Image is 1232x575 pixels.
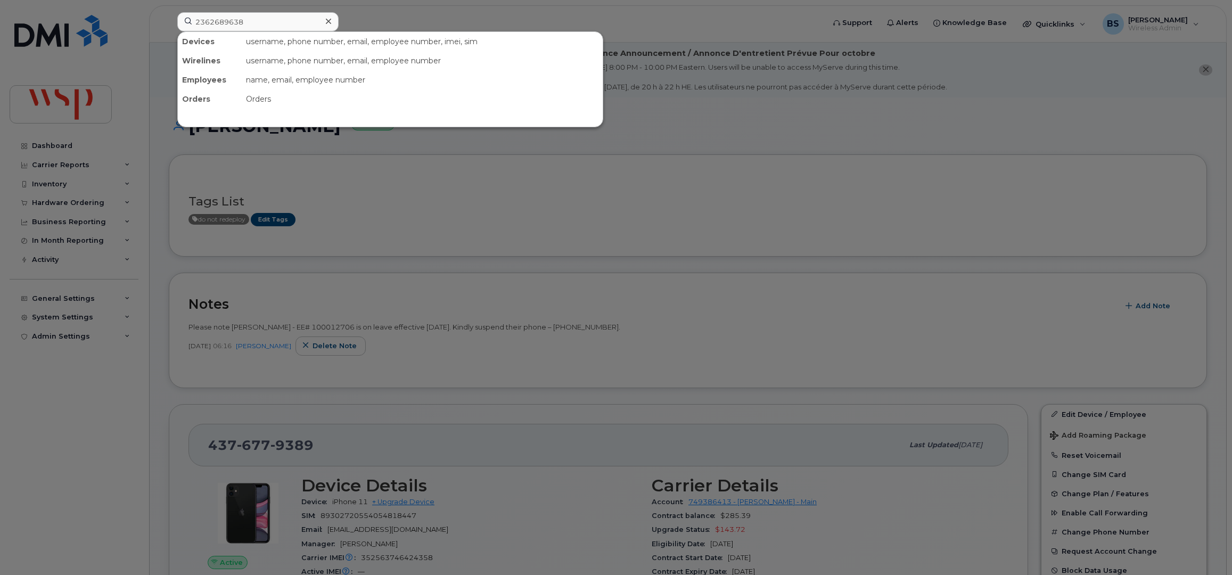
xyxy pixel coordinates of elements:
[178,51,242,70] div: Wirelines
[242,89,603,109] div: Orders
[242,32,603,51] div: username, phone number, email, employee number, imei, sim
[242,70,603,89] div: name, email, employee number
[178,32,242,51] div: Devices
[242,51,603,70] div: username, phone number, email, employee number
[178,89,242,109] div: Orders
[178,70,242,89] div: Employees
